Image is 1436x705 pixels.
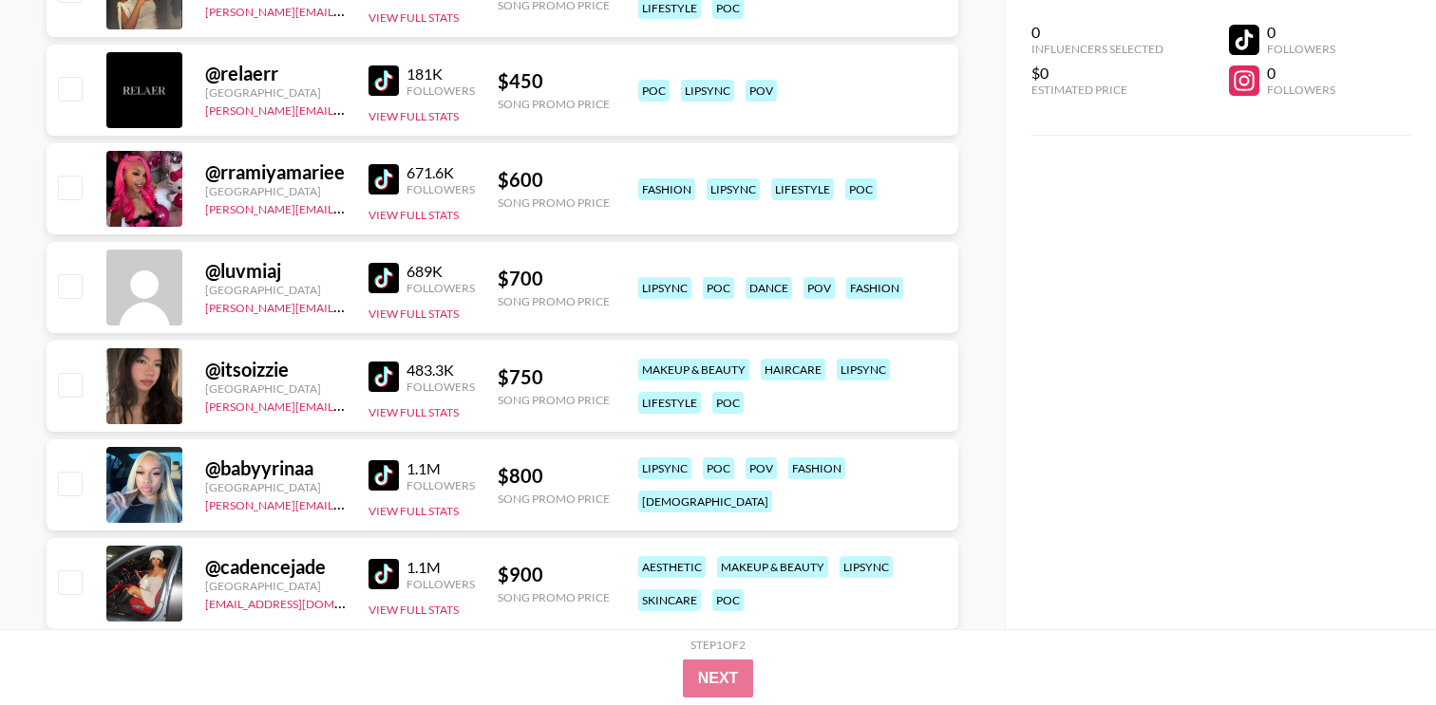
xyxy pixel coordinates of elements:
[406,163,475,182] div: 671.6K
[368,164,399,195] img: TikTok
[205,297,486,315] a: [PERSON_NAME][EMAIL_ADDRESS][DOMAIN_NAME]
[1031,42,1163,56] div: Influencers Selected
[205,184,346,198] div: [GEOGRAPHIC_DATA]
[837,359,890,380] div: lipsync
[746,457,777,479] div: pov
[368,603,459,617] button: View Full Stats
[638,457,691,479] div: lipsync
[1031,83,1163,97] div: Estimated Price
[205,198,486,216] a: [PERSON_NAME][EMAIL_ADDRESS][DOMAIN_NAME]
[498,590,610,604] div: Song Promo Price
[1267,83,1335,97] div: Followers
[368,65,399,96] img: TikTok
[638,556,706,578] div: aesthetic
[205,100,486,118] a: [PERSON_NAME][EMAIL_ADDRESS][DOMAIN_NAME]
[205,62,346,85] div: @ relaerr
[205,259,346,283] div: @ luvmiaj
[788,457,845,479] div: fashion
[683,659,754,697] button: Next
[746,277,792,299] div: dance
[368,559,399,589] img: TikTok
[845,178,877,200] div: poc
[205,396,486,414] a: [PERSON_NAME][EMAIL_ADDRESS][DOMAIN_NAME]
[498,563,610,586] div: $ 900
[406,262,475,281] div: 689K
[498,97,610,111] div: Song Promo Price
[406,361,475,380] div: 483.3K
[205,283,346,297] div: [GEOGRAPHIC_DATA]
[406,281,475,295] div: Followers
[368,460,399,491] img: TikTok
[498,393,610,407] div: Song Promo Price
[846,277,903,299] div: fashion
[368,504,459,518] button: View Full Stats
[638,178,695,200] div: fashion
[205,160,346,184] div: @ rramiyamariee
[498,464,610,488] div: $ 800
[368,362,399,392] img: TikTok
[406,83,475,98] div: Followers
[638,80,670,102] div: poc
[498,267,610,290] div: $ 700
[205,381,346,396] div: [GEOGRAPHIC_DATA]
[205,1,486,19] a: [PERSON_NAME][EMAIL_ADDRESS][DOMAIN_NAME]
[690,638,746,652] div: Step 1 of 2
[498,365,610,389] div: $ 750
[406,577,475,591] div: Followers
[1267,42,1335,56] div: Followers
[368,109,459,123] button: View Full Stats
[205,494,486,512] a: [PERSON_NAME][EMAIL_ADDRESS][DOMAIN_NAME]
[1267,23,1335,42] div: 0
[205,593,396,611] a: [EMAIL_ADDRESS][DOMAIN_NAME]
[406,478,475,492] div: Followers
[712,589,744,611] div: poc
[205,456,346,480] div: @ babyyrinaa
[746,80,777,102] div: pov
[1031,64,1163,83] div: $0
[498,195,610,210] div: Song Promo Price
[1031,23,1163,42] div: 0
[205,358,346,381] div: @ itsoizzie
[205,555,346,579] div: @ cadencejade
[205,85,346,100] div: [GEOGRAPHIC_DATA]
[761,359,825,380] div: haircare
[712,392,744,414] div: poc
[368,263,399,293] img: TikTok
[681,80,734,102] div: lipsync
[771,178,834,200] div: lifestyle
[368,208,459,222] button: View Full Stats
[368,306,459,321] button: View Full Stats
[717,556,828,578] div: makeup & beauty
[638,277,691,299] div: lipsync
[368,10,459,25] button: View Full Stats
[406,182,475,196] div: Followers
[840,556,893,578] div: lipsync
[498,168,610,192] div: $ 600
[205,480,346,494] div: [GEOGRAPHIC_DATA]
[638,491,772,512] div: [DEMOGRAPHIC_DATA]
[1267,64,1335,83] div: 0
[406,558,475,577] div: 1.1M
[703,277,734,299] div: poc
[368,405,459,419] button: View Full Stats
[638,359,749,380] div: makeup & beauty
[205,579,346,593] div: [GEOGRAPHIC_DATA]
[1341,610,1413,682] iframe: Drift Widget Chat Controller
[703,457,734,479] div: poc
[498,294,610,308] div: Song Promo Price
[498,69,610,93] div: $ 450
[707,178,760,200] div: lipsync
[498,492,610,506] div: Song Promo Price
[638,589,701,611] div: skincare
[803,277,835,299] div: pov
[406,65,475,83] div: 181K
[638,392,701,414] div: lifestyle
[406,459,475,478] div: 1.1M
[406,380,475,394] div: Followers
